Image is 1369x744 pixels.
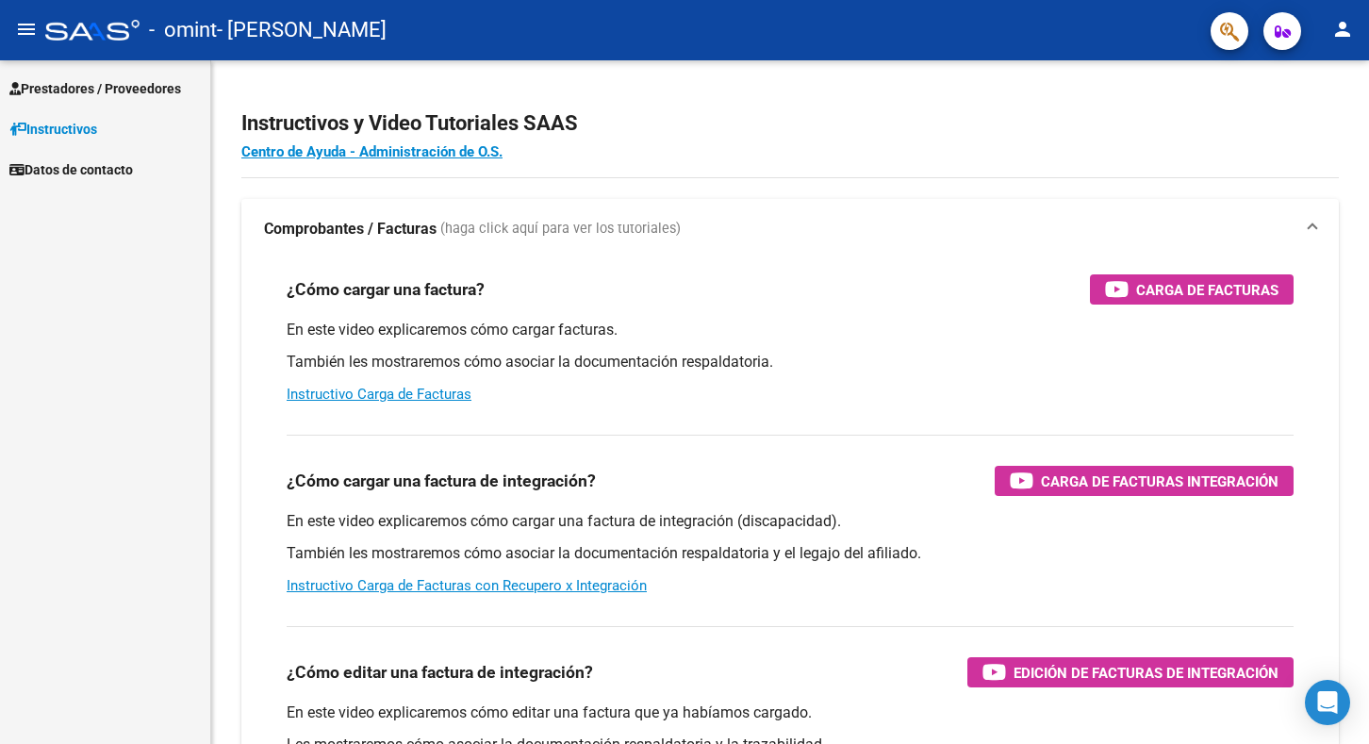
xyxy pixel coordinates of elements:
[995,466,1294,496] button: Carga de Facturas Integración
[287,659,593,686] h3: ¿Cómo editar una factura de integración?
[967,657,1294,687] button: Edición de Facturas de integración
[287,543,1294,564] p: También les mostraremos cómo asociar la documentación respaldatoria y el legajo del afiliado.
[241,143,503,160] a: Centro de Ayuda - Administración de O.S.
[440,219,681,240] span: (haga click aquí para ver los tutoriales)
[15,18,38,41] mat-icon: menu
[1090,274,1294,305] button: Carga de Facturas
[149,9,217,51] span: - omint
[1014,661,1278,685] span: Edición de Facturas de integración
[287,511,1294,532] p: En este video explicaremos cómo cargar una factura de integración (discapacidad).
[217,9,387,51] span: - [PERSON_NAME]
[287,352,1294,372] p: También les mostraremos cómo asociar la documentación respaldatoria.
[1041,470,1278,493] span: Carga de Facturas Integración
[287,386,471,403] a: Instructivo Carga de Facturas
[9,159,133,180] span: Datos de contacto
[241,199,1339,259] mat-expansion-panel-header: Comprobantes / Facturas (haga click aquí para ver los tutoriales)
[9,119,97,140] span: Instructivos
[9,78,181,99] span: Prestadores / Proveedores
[1331,18,1354,41] mat-icon: person
[264,219,437,240] strong: Comprobantes / Facturas
[1305,680,1350,725] div: Open Intercom Messenger
[287,320,1294,340] p: En este video explicaremos cómo cargar facturas.
[287,703,1294,723] p: En este video explicaremos cómo editar una factura que ya habíamos cargado.
[287,468,596,494] h3: ¿Cómo cargar una factura de integración?
[1136,278,1278,302] span: Carga de Facturas
[241,106,1339,141] h2: Instructivos y Video Tutoriales SAAS
[287,276,485,303] h3: ¿Cómo cargar una factura?
[287,577,647,594] a: Instructivo Carga de Facturas con Recupero x Integración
